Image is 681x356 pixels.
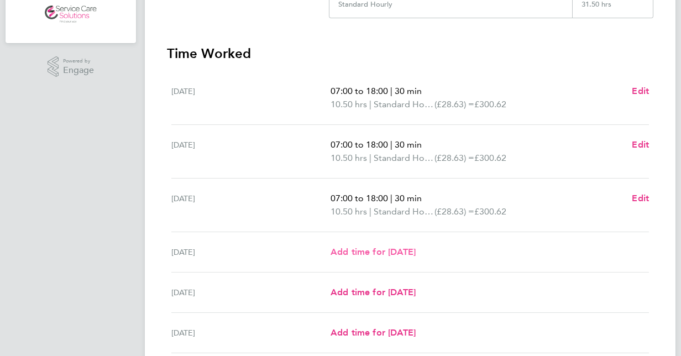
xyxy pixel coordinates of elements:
span: 10.50 hrs [331,153,367,163]
a: Edit [632,138,649,151]
img: servicecare-logo-retina.png [45,6,97,23]
span: (£28.63) = [434,99,474,109]
a: Add time for [DATE] [331,326,416,339]
span: 07:00 to 18:00 [331,193,388,203]
span: | [390,86,392,96]
span: Add time for [DATE] [331,287,416,297]
span: £300.62 [474,206,506,217]
span: | [390,139,392,150]
span: Standard Hourly [374,151,434,165]
a: Add time for [DATE] [331,245,416,259]
span: Edit [632,139,649,150]
div: [DATE] [171,245,331,259]
a: Edit [632,192,649,205]
span: 10.50 hrs [331,206,367,217]
div: [DATE] [171,326,331,339]
span: | [369,206,371,217]
span: Add time for [DATE] [331,247,416,257]
span: Powered by [63,56,94,66]
span: Add time for [DATE] [331,327,416,338]
span: Edit [632,193,649,203]
span: (£28.63) = [434,206,474,217]
span: 30 min [395,139,422,150]
span: £300.62 [474,99,506,109]
h3: Time Worked [167,45,653,62]
a: Edit [632,85,649,98]
span: £300.62 [474,153,506,163]
span: 07:00 to 18:00 [331,139,388,150]
span: Edit [632,86,649,96]
div: [DATE] [171,138,331,165]
span: 30 min [395,193,422,203]
span: Standard Hourly [374,205,434,218]
a: Powered byEngage [48,56,95,77]
div: [DATE] [171,85,331,111]
span: | [369,153,371,163]
span: | [390,193,392,203]
span: Engage [63,66,94,75]
a: Add time for [DATE] [331,286,416,299]
span: 10.50 hrs [331,99,367,109]
span: Standard Hourly [374,98,434,111]
div: [DATE] [171,286,331,299]
span: 07:00 to 18:00 [331,86,388,96]
span: 30 min [395,86,422,96]
a: Go to home page [19,6,123,23]
span: | [369,99,371,109]
div: [DATE] [171,192,331,218]
span: (£28.63) = [434,153,474,163]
